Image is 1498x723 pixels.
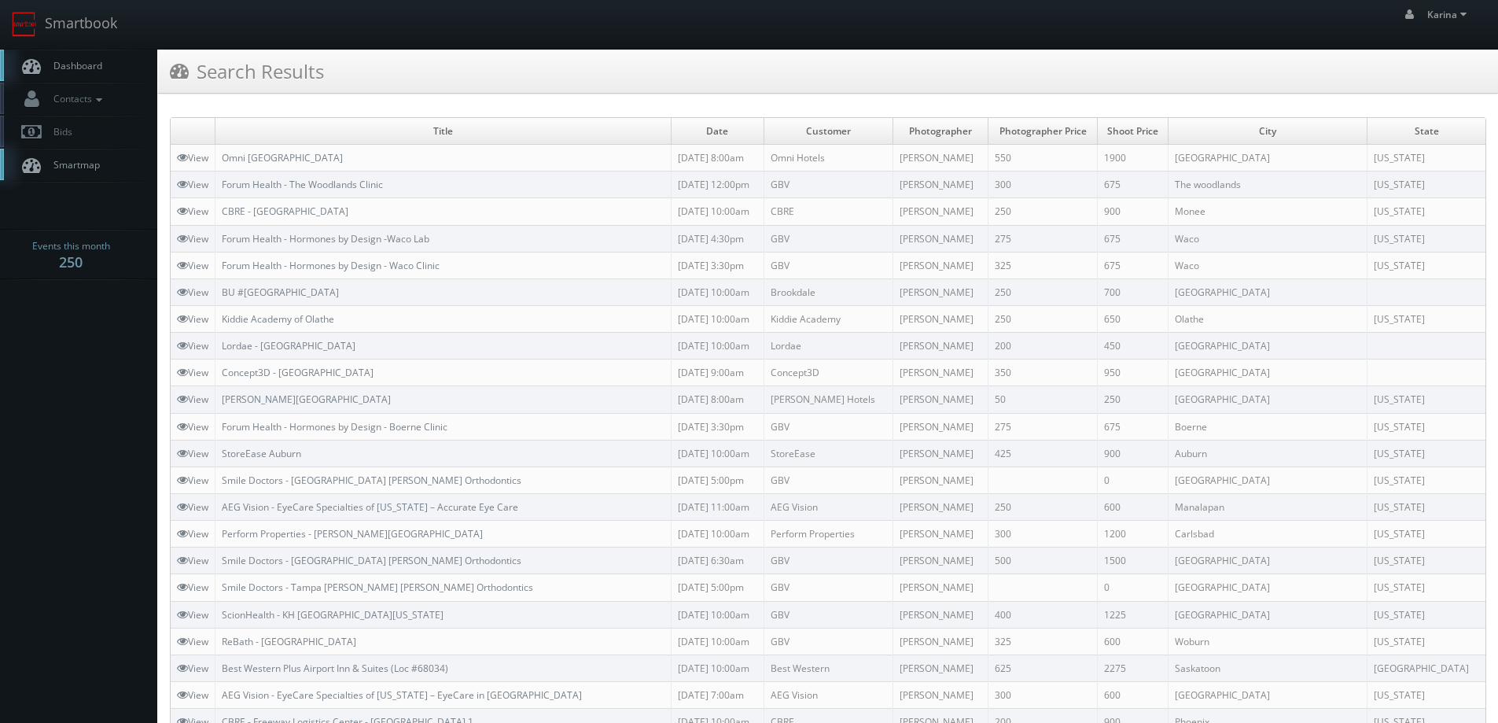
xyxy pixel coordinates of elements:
[32,238,110,254] span: Events this month
[1169,305,1367,332] td: Olathe
[1098,198,1169,225] td: 900
[988,628,1098,655] td: 325
[1169,548,1367,574] td: [GEOGRAPHIC_DATA]
[1367,628,1485,655] td: [US_STATE]
[893,628,988,655] td: [PERSON_NAME]
[1169,360,1367,386] td: [GEOGRAPHIC_DATA]
[1169,467,1367,493] td: [GEOGRAPHIC_DATA]
[764,386,893,413] td: [PERSON_NAME] Hotels
[893,440,988,467] td: [PERSON_NAME]
[1169,440,1367,467] td: Auburn
[988,118,1098,145] td: Photographer Price
[215,118,672,145] td: Title
[1169,386,1367,413] td: [GEOGRAPHIC_DATA]
[170,57,324,85] h3: Search Results
[893,360,988,386] td: [PERSON_NAME]
[1098,279,1169,305] td: 700
[1367,252,1485,279] td: [US_STATE]
[1098,655,1169,681] td: 2275
[177,312,208,326] a: View
[671,305,764,332] td: [DATE] 10:00am
[893,305,988,332] td: [PERSON_NAME]
[177,151,208,164] a: View
[1367,440,1485,467] td: [US_STATE]
[1169,521,1367,548] td: Carlsbad
[177,205,208,218] a: View
[1098,333,1169,360] td: 450
[177,635,208,648] a: View
[1367,145,1485,172] td: [US_STATE]
[222,205,348,218] a: CBRE - [GEOGRAPHIC_DATA]
[893,574,988,601] td: [PERSON_NAME]
[1169,279,1367,305] td: [GEOGRAPHIC_DATA]
[988,225,1098,252] td: 275
[893,118,988,145] td: Photographer
[222,366,374,379] a: Concept3D - [GEOGRAPHIC_DATA]
[1098,628,1169,655] td: 600
[177,688,208,702] a: View
[1367,548,1485,574] td: [US_STATE]
[988,655,1098,681] td: 625
[764,198,893,225] td: CBRE
[988,305,1098,332] td: 250
[1169,493,1367,520] td: Manalapan
[177,447,208,460] a: View
[764,252,893,279] td: GBV
[671,386,764,413] td: [DATE] 8:00am
[46,158,100,172] span: Smartmap
[222,581,533,594] a: Smile Doctors - Tampa [PERSON_NAME] [PERSON_NAME] Orthodontics
[988,386,1098,413] td: 50
[893,172,988,198] td: [PERSON_NAME]
[222,474,521,487] a: Smile Doctors - [GEOGRAPHIC_DATA] [PERSON_NAME] Orthodontics
[893,145,988,172] td: [PERSON_NAME]
[988,252,1098,279] td: 325
[764,493,893,520] td: AEG Vision
[222,608,444,622] a: ScionHealth - KH [GEOGRAPHIC_DATA][US_STATE]
[671,601,764,628] td: [DATE] 10:00am
[893,413,988,440] td: [PERSON_NAME]
[1098,681,1169,708] td: 600
[1169,681,1367,708] td: [GEOGRAPHIC_DATA]
[222,339,355,352] a: Lordae - [GEOGRAPHIC_DATA]
[1098,360,1169,386] td: 950
[1098,440,1169,467] td: 900
[222,259,440,272] a: Forum Health - Hormones by Design - Waco Clinic
[177,232,208,245] a: View
[177,608,208,622] a: View
[1098,601,1169,628] td: 1225
[764,681,893,708] td: AEG Vision
[1098,548,1169,574] td: 1500
[1367,681,1485,708] td: [US_STATE]
[671,440,764,467] td: [DATE] 10:00am
[893,252,988,279] td: [PERSON_NAME]
[764,574,893,601] td: GBV
[177,554,208,567] a: View
[671,628,764,655] td: [DATE] 10:00am
[1098,493,1169,520] td: 600
[1098,252,1169,279] td: 675
[988,333,1098,360] td: 200
[177,474,208,487] a: View
[1427,8,1471,21] span: Karina
[1367,225,1485,252] td: [US_STATE]
[764,333,893,360] td: Lordae
[893,225,988,252] td: [PERSON_NAME]
[988,681,1098,708] td: 300
[988,601,1098,628] td: 400
[1098,574,1169,601] td: 0
[671,118,764,145] td: Date
[1098,413,1169,440] td: 675
[222,662,448,675] a: Best Western Plus Airport Inn & Suites (Loc #68034)
[893,279,988,305] td: [PERSON_NAME]
[1169,252,1367,279] td: Waco
[1098,467,1169,493] td: 0
[222,312,334,326] a: Kiddie Academy of Olathe
[893,198,988,225] td: [PERSON_NAME]
[177,259,208,272] a: View
[764,628,893,655] td: GBV
[1367,655,1485,681] td: [GEOGRAPHIC_DATA]
[222,393,391,406] a: [PERSON_NAME][GEOGRAPHIC_DATA]
[1367,467,1485,493] td: [US_STATE]
[1367,601,1485,628] td: [US_STATE]
[177,178,208,191] a: View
